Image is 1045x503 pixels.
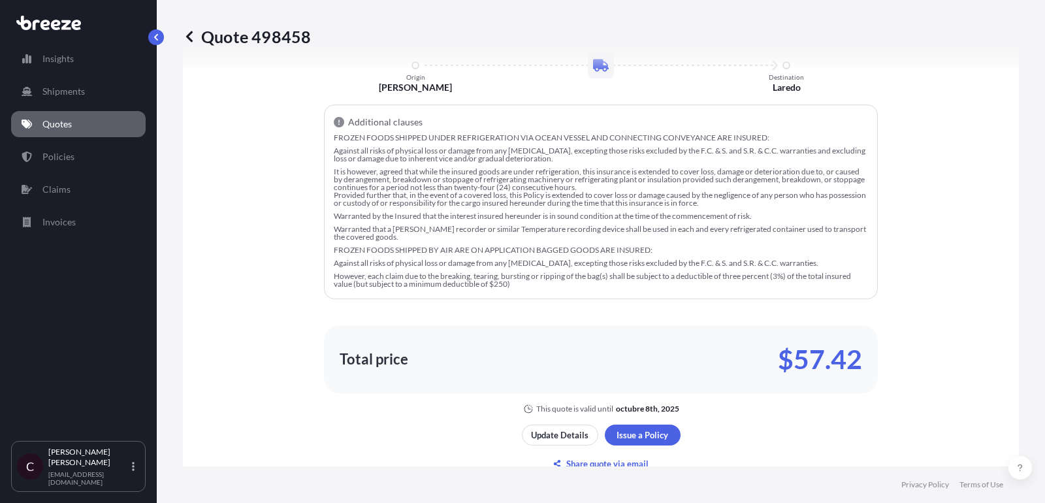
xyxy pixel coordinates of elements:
button: Update Details [522,425,598,446]
p: Destination [769,73,804,81]
p: Invoices [42,216,76,229]
p: Warranted that a [PERSON_NAME] recorder or similar Temperature recording device shall be used in ... [334,225,868,241]
p: Claims [42,183,71,196]
p: [EMAIL_ADDRESS][DOMAIN_NAME] [48,470,129,486]
p: Policies [42,150,74,163]
p: Update Details [531,429,588,442]
p: Against all risks of physical loss or damage from any [MEDICAL_DATA], excepting those risks exclu... [334,259,868,267]
a: Policies [11,144,146,170]
span: C [26,460,34,473]
p: However, each claim due to the breaking, tearing, bursting or ripping of the bag(s) shall be subj... [334,272,868,288]
a: Claims [11,176,146,203]
a: Shipments [11,78,146,105]
p: Quotes [42,118,72,131]
p: Quote 498458 [183,26,311,47]
p: FROZEN FOODS SHIPPED BY AIR ARE ON APPLICATION BAGGED GOODS ARE INSURED: [334,246,868,254]
p: octubre 8th, 2025 [616,404,679,414]
p: Laredo [773,81,801,94]
p: [PERSON_NAME] [PERSON_NAME] [48,447,129,468]
p: Against all risks of physical loss or damage from any [MEDICAL_DATA], excepting those risks exclu... [334,147,868,163]
p: Total price [340,353,408,366]
p: Insights [42,52,74,65]
p: $57.42 [778,349,862,370]
p: FROZEN FOODS SHIPPED UNDER REFRIGERATION VIA OCEAN VESSEL AND CONNECTING CONVEYANCE ARE INSURED: [334,134,868,142]
p: Shipments [42,85,85,98]
p: Share quote via email [566,457,649,470]
a: Invoices [11,209,146,235]
button: Issue a Policy [605,425,681,446]
button: Share quote via email [522,453,681,474]
p: Issue a Policy [617,429,668,442]
a: Privacy Policy [901,479,949,490]
a: Quotes [11,111,146,137]
p: Warranted by the Insured that the interest insured hereunder is in sound condition at the time of... [334,212,868,220]
a: Insights [11,46,146,72]
p: This quote is valid until [536,404,613,414]
p: [PERSON_NAME] [379,81,452,94]
p: Additional clauses [348,116,423,129]
p: Origin [406,73,425,81]
p: It is however, agreed that while the insured goods are under refrigeration, this insurance is ext... [334,168,868,207]
a: Terms of Use [959,479,1003,490]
